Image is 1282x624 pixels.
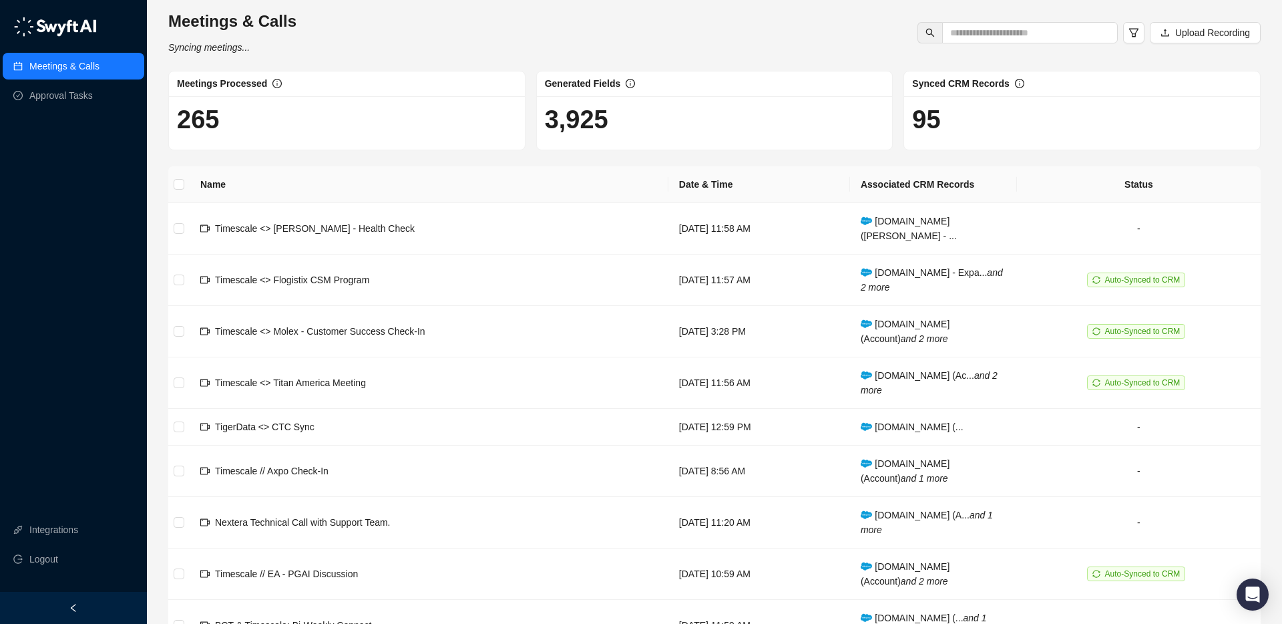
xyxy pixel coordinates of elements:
td: [DATE] 8:56 AM [668,446,850,497]
i: and 2 more [901,576,948,587]
span: video-camera [200,224,210,233]
span: Auto-Synced to CRM [1105,378,1181,387]
h1: 3,925 [545,104,885,135]
th: Status [1017,166,1261,203]
td: [DATE] 11:56 AM [668,357,850,409]
span: Timescale // EA - PGAI Discussion [215,569,358,579]
span: video-camera [200,275,210,285]
span: [DOMAIN_NAME] ([PERSON_NAME] - ... [861,216,957,241]
span: Auto-Synced to CRM [1105,275,1181,285]
div: Open Intercom Messenger [1237,579,1269,611]
span: upload [1160,28,1170,37]
img: logo-05li4sbe.png [13,17,97,37]
td: [DATE] 11:57 AM [668,255,850,306]
span: sync [1092,276,1100,284]
span: info-circle [626,79,635,88]
span: Timescale <> Titan America Meeting [215,377,366,388]
span: Upload Recording [1175,25,1250,40]
span: [DOMAIN_NAME] (Account) [861,458,949,484]
td: [DATE] 11:20 AM [668,497,850,549]
a: Integrations [29,516,78,543]
span: video-camera [200,327,210,336]
td: - [1017,446,1261,497]
td: [DATE] 11:58 AM [668,203,850,255]
th: Associated CRM Records [850,166,1017,203]
span: TigerData <> CTC Sync [215,422,314,432]
span: Generated Fields [545,78,621,89]
span: Auto-Synced to CRM [1105,569,1181,579]
span: video-camera [200,569,210,579]
span: Meetings Processed [177,78,267,89]
span: Nextera Technical Call with Support Team. [215,517,391,528]
span: Logout [29,546,58,573]
span: filter [1128,27,1139,38]
h3: Meetings & Calls [168,11,296,32]
td: [DATE] 12:59 PM [668,409,850,446]
td: - [1017,203,1261,255]
i: and 2 more [901,333,948,344]
span: video-camera [200,466,210,476]
span: info-circle [272,79,282,88]
th: Date & Time [668,166,850,203]
span: Timescale <> [PERSON_NAME] - Health Check [215,223,415,234]
td: [DATE] 3:28 PM [668,306,850,357]
span: [DOMAIN_NAME] (A... [861,510,993,535]
td: - [1017,497,1261,549]
span: Synced CRM Records [912,78,1009,89]
span: Auto-Synced to CRM [1105,327,1181,336]
span: [DOMAIN_NAME] (... [861,422,964,432]
span: Timescale // Axpo Check-In [215,466,329,476]
span: search [925,28,935,37]
span: [DOMAIN_NAME] (Ac... [861,370,998,396]
td: [DATE] 10:59 AM [668,549,850,600]
button: Upload Recording [1150,22,1261,43]
a: Meetings & Calls [29,53,99,80]
span: [DOMAIN_NAME] (Account) [861,319,949,344]
h1: 265 [177,104,517,135]
i: and 1 more [901,473,948,484]
span: sync [1092,570,1100,578]
th: Name [190,166,668,203]
span: video-camera [200,422,210,432]
span: left [69,603,78,613]
td: - [1017,409,1261,446]
span: sync [1092,379,1100,387]
h1: 95 [912,104,1252,135]
i: and 1 more [861,510,993,535]
i: and 2 more [861,267,1003,293]
span: Timescale <> Molex - Customer Success Check-In [215,326,425,337]
span: logout [13,555,23,564]
span: Timescale <> Flogistix CSM Program [215,275,369,285]
a: Approval Tasks [29,82,93,109]
span: video-camera [200,518,210,527]
span: video-camera [200,378,210,387]
span: sync [1092,327,1100,335]
span: [DOMAIN_NAME] - Expa... [861,267,1003,293]
span: [DOMAIN_NAME] (Account) [861,561,949,587]
span: info-circle [1015,79,1024,88]
i: and 2 more [861,370,998,396]
i: Syncing meetings... [168,42,250,53]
